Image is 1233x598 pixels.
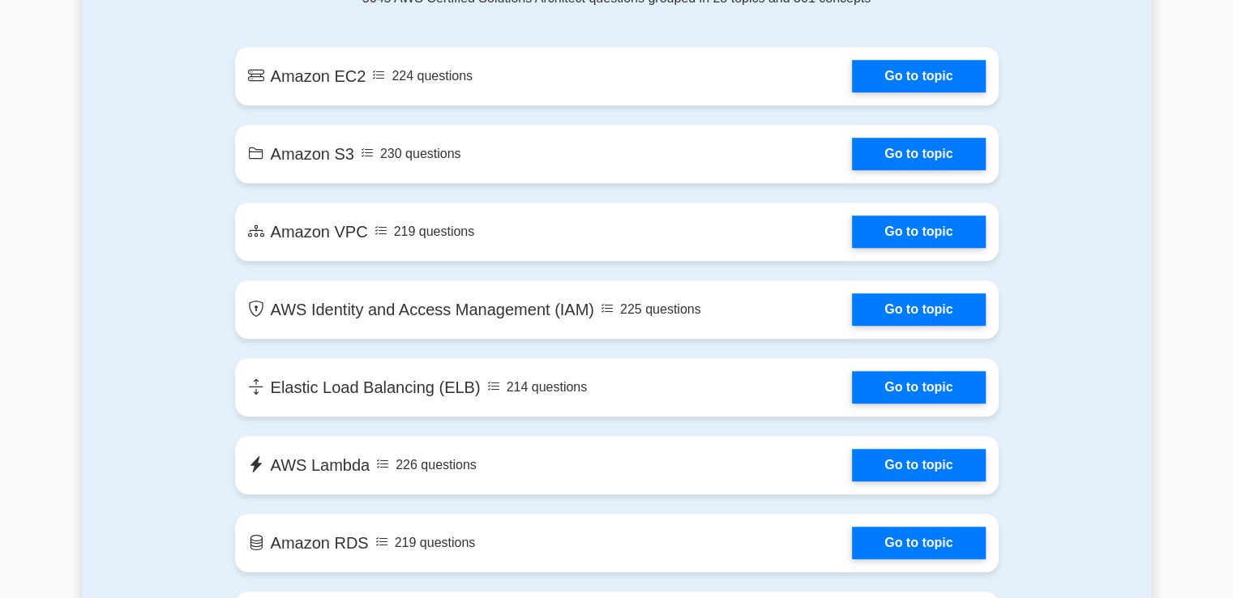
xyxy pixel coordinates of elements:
[852,527,985,559] a: Go to topic
[852,293,985,326] a: Go to topic
[852,371,985,404] a: Go to topic
[852,138,985,170] a: Go to topic
[852,216,985,248] a: Go to topic
[852,449,985,481] a: Go to topic
[852,60,985,92] a: Go to topic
